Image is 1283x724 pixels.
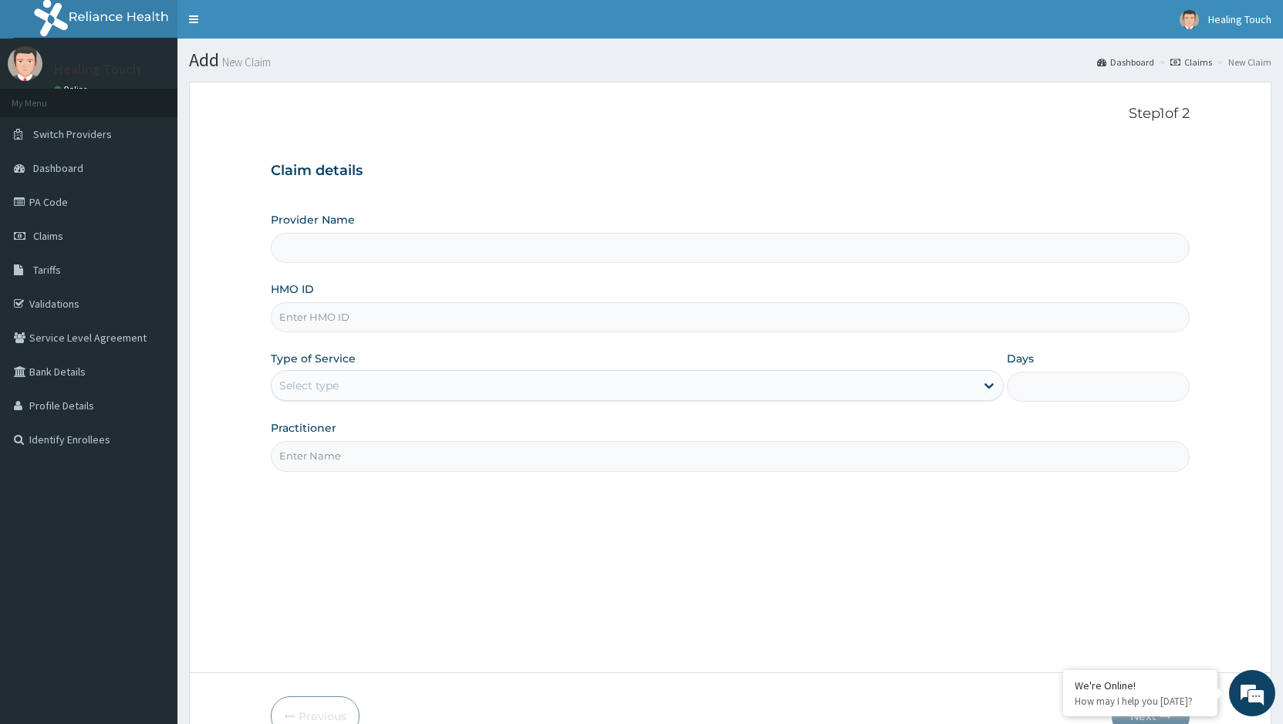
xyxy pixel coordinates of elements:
[1180,10,1199,29] img: User Image
[279,378,339,393] div: Select type
[33,263,61,277] span: Tariffs
[271,420,336,436] label: Practitioner
[33,161,83,175] span: Dashboard
[219,56,271,68] small: New Claim
[271,302,1190,332] input: Enter HMO ID
[1170,56,1212,69] a: Claims
[1097,56,1154,69] a: Dashboard
[54,84,91,95] a: Online
[189,50,1271,70] h1: Add
[271,441,1190,471] input: Enter Name
[33,229,63,243] span: Claims
[1208,12,1271,26] span: Healing Touch
[271,163,1190,180] h3: Claim details
[8,46,42,81] img: User Image
[1007,351,1034,366] label: Days
[271,106,1190,123] p: Step 1 of 2
[1214,56,1271,69] li: New Claim
[1075,679,1206,692] div: We're Online!
[33,127,112,141] span: Switch Providers
[271,281,314,297] label: HMO ID
[54,62,140,76] p: Healing Touch
[1075,695,1206,708] p: How may I help you today?
[271,212,355,227] label: Provider Name
[271,351,356,366] label: Type of Service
